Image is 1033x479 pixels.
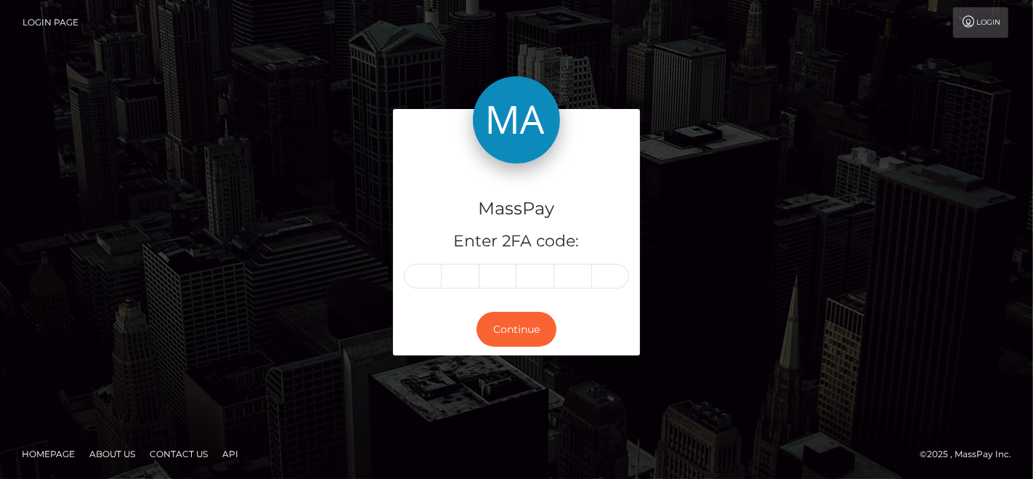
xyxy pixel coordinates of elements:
img: MassPay [473,76,560,164]
div: © 2025 , MassPay Inc. [920,446,1022,462]
a: Login Page [23,7,78,38]
h4: MassPay [404,196,629,222]
h5: Enter 2FA code: [404,230,629,253]
a: Homepage [16,443,81,465]
a: Login [953,7,1008,38]
button: Continue [477,312,556,347]
a: About Us [84,443,141,465]
a: Contact Us [144,443,214,465]
a: API [216,443,244,465]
